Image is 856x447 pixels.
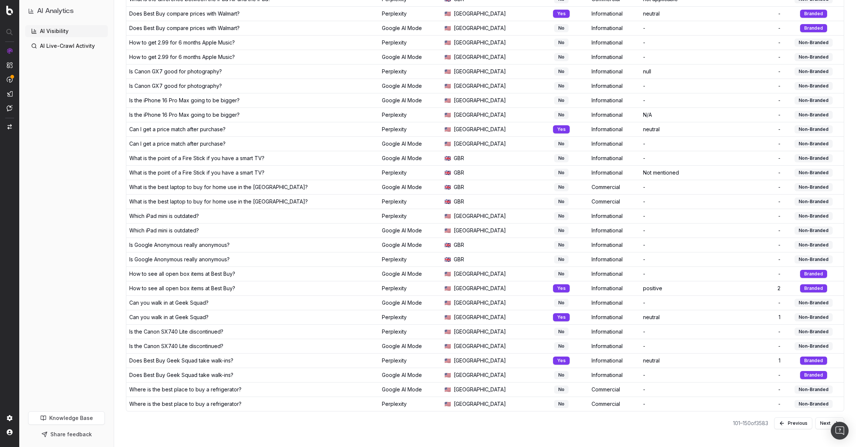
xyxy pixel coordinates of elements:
div: - [709,241,780,249]
span: 🇺🇸 [444,299,451,307]
div: No [554,270,569,278]
div: Informational [592,314,637,321]
span: 🇺🇸 [444,68,451,75]
div: No [554,183,569,191]
div: - [709,53,780,61]
div: Informational [592,155,637,162]
div: Non-Branded [795,226,833,235]
div: Non-Branded [795,299,833,307]
div: - [709,155,780,162]
div: Non-Branded [795,96,833,105]
div: Commercial [592,400,637,408]
div: Google AI Mode [382,371,439,379]
span: [GEOGRAPHIC_DATA] [454,126,506,133]
div: Can you walk in at Geek Squad? [129,314,209,321]
span: [GEOGRAPHIC_DATA] [454,212,506,220]
span: [GEOGRAPHIC_DATA] [454,400,506,408]
a: AI Live-Crawl Activity [25,40,108,52]
div: - [643,299,703,307]
div: Informational [592,126,637,133]
div: Non-Branded [795,241,833,249]
div: Is Google Anonymous really anonymous? [129,256,230,263]
div: - [709,342,780,350]
span: [GEOGRAPHIC_DATA] [454,371,506,379]
div: - [709,328,780,335]
div: What is the point of a Fire Stick if you have a smart TV? [129,155,264,162]
span: GBR [454,198,464,205]
div: Perplexity [382,111,439,119]
div: neutral [643,314,703,321]
div: Yes [553,10,570,18]
div: Does Best Buy compare prices with Walmart? [129,10,240,17]
h1: AI Analytics [37,6,74,16]
div: No [554,371,569,379]
div: null [643,68,703,75]
div: - [643,241,703,249]
div: Informational [592,256,637,263]
div: Can I get a price match after purchase? [129,140,226,148]
span: 🇬🇧 [444,169,451,176]
span: [GEOGRAPHIC_DATA] [454,227,506,234]
div: - [709,270,780,278]
div: Perplexity [382,256,439,263]
div: Perplexity [382,357,439,364]
span: 🇺🇸 [444,357,451,364]
span: 🇬🇧 [444,198,451,205]
span: [GEOGRAPHIC_DATA] [454,82,506,90]
div: Does Best Buy compare prices with Walmart? [129,24,240,32]
span: 🇺🇸 [444,342,451,350]
span: 🇬🇧 [444,241,451,249]
span: 🇺🇸 [444,97,451,104]
div: Yes [553,125,570,133]
div: No [554,400,569,408]
div: Non-Branded [795,385,833,394]
span: [GEOGRAPHIC_DATA] [454,140,506,148]
div: Is the Canon SX740 Lite discontinued? [129,328,223,335]
div: Can I get a price match after purchase? [129,126,226,133]
div: Google AI Mode [382,386,439,393]
div: No [554,385,569,394]
div: - [709,140,780,148]
div: Non-Branded [795,39,833,47]
span: 🇺🇸 [444,126,451,133]
div: Informational [592,169,637,176]
div: Informational [592,111,637,119]
div: Informational [592,24,637,32]
div: How to get 2.99 for 6 months Apple Music? [129,39,235,46]
div: Informational [592,270,637,278]
div: Google AI Mode [382,299,439,307]
div: Non-Branded [795,111,833,119]
span: 🇺🇸 [444,227,451,234]
span: [GEOGRAPHIC_DATA] [454,342,506,350]
button: AI Analytics [28,6,105,16]
div: What is the best laptop to buy for home use in the [GEOGRAPHIC_DATA]? [129,183,308,191]
div: Google AI Mode [382,140,439,148]
div: Perplexity [382,10,439,17]
img: Switch project [7,124,12,129]
div: Non-Branded [795,255,833,264]
div: Google AI Mode [382,53,439,61]
div: Google AI Mode [382,241,439,249]
div: - [643,183,703,191]
div: Informational [592,97,637,104]
span: 🇺🇸 [444,53,451,61]
div: - [709,227,780,234]
div: Non-Branded [795,212,833,220]
div: Is Canon GX7 good for photography? [129,82,222,90]
div: Can you walk in at Geek Squad? [129,299,209,307]
span: 🇺🇸 [444,270,451,278]
div: - [709,111,780,119]
span: 🇺🇸 [444,24,451,32]
div: Non-Branded [795,400,833,408]
div: How to see all open box items at Best Buy? [129,270,235,278]
span: GBR [454,169,464,176]
span: 🇺🇸 [444,39,451,46]
span: GBR [454,183,464,191]
div: No [554,154,569,162]
div: - [709,68,780,75]
span: 🇺🇸 [444,10,451,17]
div: - [709,97,780,104]
div: Perplexity [382,198,439,205]
div: Branded [800,24,827,32]
div: Branded [800,371,827,379]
